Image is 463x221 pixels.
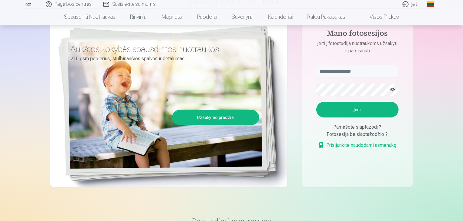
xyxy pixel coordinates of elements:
a: Rinkiniai [123,8,155,25]
a: Puodeliai [190,8,224,25]
p: 210 gsm popierius, stulbinančios spalvos ir detalumas [71,54,255,63]
img: /fa2 [25,2,32,6]
div: Fotosesija be slaptažodžio ? [316,131,399,138]
a: Visos prekės [353,8,406,25]
h4: Mano fotosesijos [310,29,405,40]
a: Spausdinti nuotraukas [57,8,123,25]
a: Prisijunkite naudodami asmenukę [318,142,397,149]
a: Raktų pakabukas [300,8,353,25]
div: Pamiršote slaptažodį ? [316,124,399,131]
a: Kalendoriai [261,8,300,25]
a: Magnetai [155,8,190,25]
h3: Aukštos kokybės spausdintos nuotraukos [71,44,255,54]
a: Suvenyrai [224,8,261,25]
p: Įeiti į fotostudiją nuotraukoms užsakyti ir parsisiųsti [310,40,405,54]
a: Užsakymo pradžia [173,111,258,124]
button: Įeiti [316,102,399,117]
